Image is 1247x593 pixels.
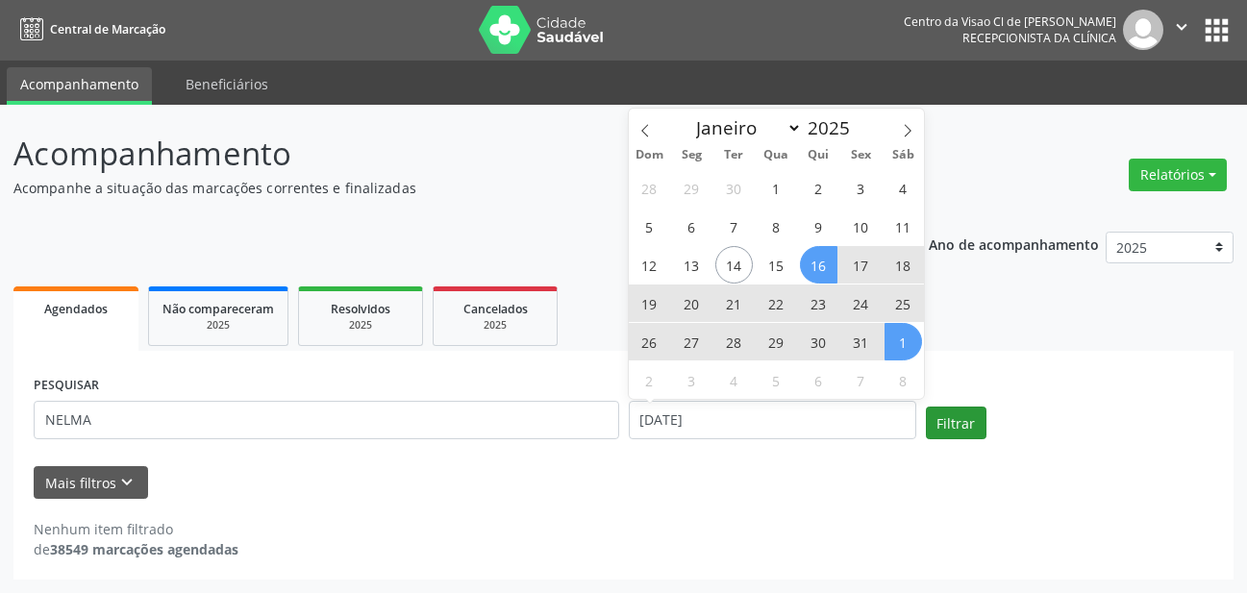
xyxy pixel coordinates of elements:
[842,208,880,245] span: Outubro 10, 2025
[712,149,755,161] span: Ter
[715,284,753,322] span: Outubro 21, 2025
[842,361,880,399] span: Novembro 7, 2025
[1171,16,1192,37] i: 
[162,301,274,317] span: Não compareceram
[839,149,882,161] span: Sex
[34,539,238,559] div: de
[800,208,837,245] span: Outubro 9, 2025
[631,361,668,399] span: Novembro 2, 2025
[885,169,922,207] span: Outubro 4, 2025
[331,301,390,317] span: Resolvidos
[673,169,711,207] span: Setembro 29, 2025
[44,301,108,317] span: Agendados
[631,323,668,360] span: Outubro 26, 2025
[673,284,711,322] span: Outubro 20, 2025
[715,208,753,245] span: Outubro 7, 2025
[842,284,880,322] span: Outubro 24, 2025
[926,407,986,439] button: Filtrar
[631,246,668,284] span: Outubro 12, 2025
[34,466,148,500] button: Mais filtroskeyboard_arrow_down
[172,67,282,101] a: Beneficiários
[755,149,797,161] span: Qua
[629,401,916,439] input: Selecione um intervalo
[758,361,795,399] span: Novembro 5, 2025
[758,169,795,207] span: Outubro 1, 2025
[34,371,99,401] label: PESQUISAR
[715,246,753,284] span: Outubro 14, 2025
[842,323,880,360] span: Outubro 31, 2025
[758,323,795,360] span: Outubro 29, 2025
[673,208,711,245] span: Outubro 6, 2025
[631,169,668,207] span: Setembro 28, 2025
[1123,10,1163,50] img: img
[800,361,837,399] span: Novembro 6, 2025
[687,114,803,141] select: Month
[312,318,409,333] div: 2025
[929,232,1099,256] p: Ano de acompanhamento
[885,246,922,284] span: Outubro 18, 2025
[34,401,619,439] input: Nome, código do beneficiário ou CPF
[1129,159,1227,191] button: Relatórios
[116,472,137,493] i: keyboard_arrow_down
[673,246,711,284] span: Outubro 13, 2025
[715,323,753,360] span: Outubro 28, 2025
[842,246,880,284] span: Outubro 17, 2025
[50,21,165,37] span: Central de Marcação
[162,318,274,333] div: 2025
[800,284,837,322] span: Outubro 23, 2025
[463,301,528,317] span: Cancelados
[885,323,922,360] span: Novembro 1, 2025
[673,323,711,360] span: Outubro 27, 2025
[7,67,152,105] a: Acompanhamento
[447,318,543,333] div: 2025
[800,169,837,207] span: Outubro 2, 2025
[800,246,837,284] span: Outubro 16, 2025
[758,284,795,322] span: Outubro 22, 2025
[13,13,165,45] a: Central de Marcação
[1200,13,1234,47] button: apps
[885,208,922,245] span: Outubro 11, 2025
[715,361,753,399] span: Novembro 4, 2025
[670,149,712,161] span: Seg
[50,540,238,558] strong: 38549 marcações agendadas
[629,149,671,161] span: Dom
[800,323,837,360] span: Outubro 30, 2025
[631,284,668,322] span: Outubro 19, 2025
[13,130,867,178] p: Acompanhamento
[758,246,795,284] span: Outubro 15, 2025
[802,115,865,140] input: Year
[797,149,839,161] span: Qui
[34,519,238,539] div: Nenhum item filtrado
[715,169,753,207] span: Setembro 30, 2025
[673,361,711,399] span: Novembro 3, 2025
[631,208,668,245] span: Outubro 5, 2025
[1163,10,1200,50] button: 
[962,30,1116,46] span: Recepcionista da clínica
[882,149,924,161] span: Sáb
[842,169,880,207] span: Outubro 3, 2025
[758,208,795,245] span: Outubro 8, 2025
[904,13,1116,30] div: Centro da Visao Cl de [PERSON_NAME]
[885,284,922,322] span: Outubro 25, 2025
[13,178,867,198] p: Acompanhe a situação das marcações correntes e finalizadas
[885,361,922,399] span: Novembro 8, 2025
